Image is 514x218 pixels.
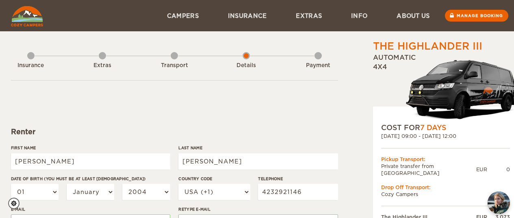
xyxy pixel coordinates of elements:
label: Telephone [258,176,338,182]
div: EUR [476,166,487,173]
label: E-mail [11,206,170,212]
input: e.g. Smith [178,153,338,170]
div: Drop Off Transport: [381,184,510,191]
a: Cookie settings [8,198,25,209]
div: Extras [80,62,125,70]
button: chat-button [488,192,510,214]
label: Last Name [178,145,338,151]
div: Renter [11,127,338,137]
td: Cozy Campers [381,191,510,198]
div: Transport [152,62,197,70]
input: e.g. William [11,153,170,170]
label: Country Code [178,176,250,182]
div: The Highlander III [373,39,482,53]
label: Retype E-mail [178,206,338,212]
label: Date of birth (You must be at least [DEMOGRAPHIC_DATA]) [11,176,170,182]
img: Freyja at Cozy Campers [488,192,510,214]
span: 7 Days [420,124,446,132]
div: COST FOR [381,123,510,133]
div: Details [224,62,269,70]
td: Private transfer from [GEOGRAPHIC_DATA] [381,163,476,177]
div: Pickup Transport: [381,156,510,163]
label: First Name [11,145,170,151]
div: 0 [487,166,510,173]
div: [DATE] 09:00 - [DATE] 12:00 [381,133,510,140]
a: Manage booking [445,10,508,22]
img: Cozy Campers [11,6,43,26]
div: Insurance [9,62,53,70]
input: e.g. 1 234 567 890 [258,184,338,200]
div: Payment [296,62,340,70]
